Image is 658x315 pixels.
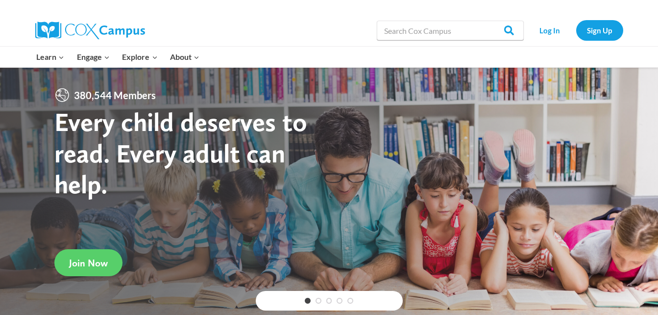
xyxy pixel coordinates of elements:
a: 5 [347,298,353,304]
a: 2 [316,298,321,304]
a: 1 [305,298,311,304]
a: Sign Up [576,20,623,40]
img: Cox Campus [35,22,145,39]
span: About [170,51,199,63]
a: 3 [326,298,332,304]
span: Engage [77,51,110,63]
strong: Every child deserves to read. Every adult can help. [54,106,307,200]
nav: Primary Navigation [30,47,206,67]
a: Join Now [54,249,122,276]
a: 4 [337,298,342,304]
span: Explore [122,51,157,63]
nav: Secondary Navigation [529,20,623,40]
a: Log In [529,20,571,40]
span: Learn [36,51,64,63]
input: Search Cox Campus [377,21,524,40]
span: 380,544 Members [70,87,160,103]
span: Join Now [69,257,108,269]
